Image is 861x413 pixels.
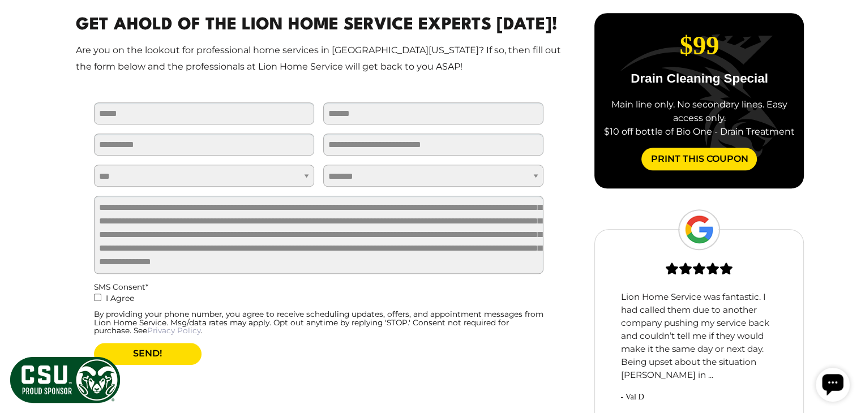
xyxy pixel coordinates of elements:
[94,283,544,291] div: SMS Consent
[615,240,783,404] div: slide 2
[620,291,778,382] p: Lion Home Service was fantastic. I had called them due to another company pushing my service back...
[94,294,101,301] input: I Agree
[620,391,778,403] span: - Val D
[94,291,544,310] label: I Agree
[603,72,795,85] p: Drain Cleaning Special
[594,13,803,188] div: carousel
[641,148,757,170] a: Print This Coupon
[680,31,719,60] span: $99
[76,13,562,38] h2: Get Ahold Of The Lion Home Service Experts [DATE]!
[5,5,38,38] div: Open chat widget
[94,343,202,365] button: SEND!
[594,13,804,188] div: slide 3
[94,310,544,335] div: By providing your phone number, you agree to receive scheduling updates, offers, and appointment ...
[8,355,122,405] img: CSU Sponsor Badge
[678,209,720,250] img: Google Logo
[147,326,201,335] a: Privacy Policy
[76,42,562,75] p: Are you on the lookout for professional home services in [GEOGRAPHIC_DATA][US_STATE]? If so, then...
[603,98,795,139] div: Main line only. No secondary lines. Easy access only. $10 off bottle of Bio One - Drain Treatment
